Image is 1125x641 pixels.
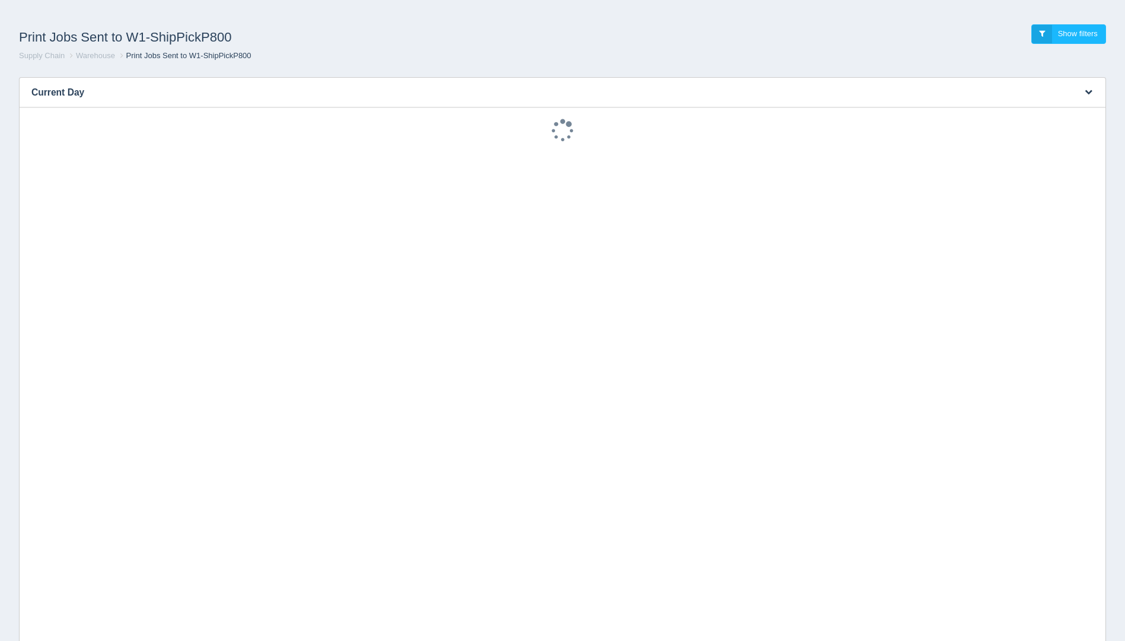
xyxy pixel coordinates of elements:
[1031,24,1106,44] a: Show filters
[20,78,1069,107] h3: Current Day
[19,24,563,50] h1: Print Jobs Sent to W1-ShipPickP800
[1058,29,1098,38] span: Show filters
[76,51,115,60] a: Warehouse
[19,51,65,60] a: Supply Chain
[117,50,251,62] li: Print Jobs Sent to W1-ShipPickP800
